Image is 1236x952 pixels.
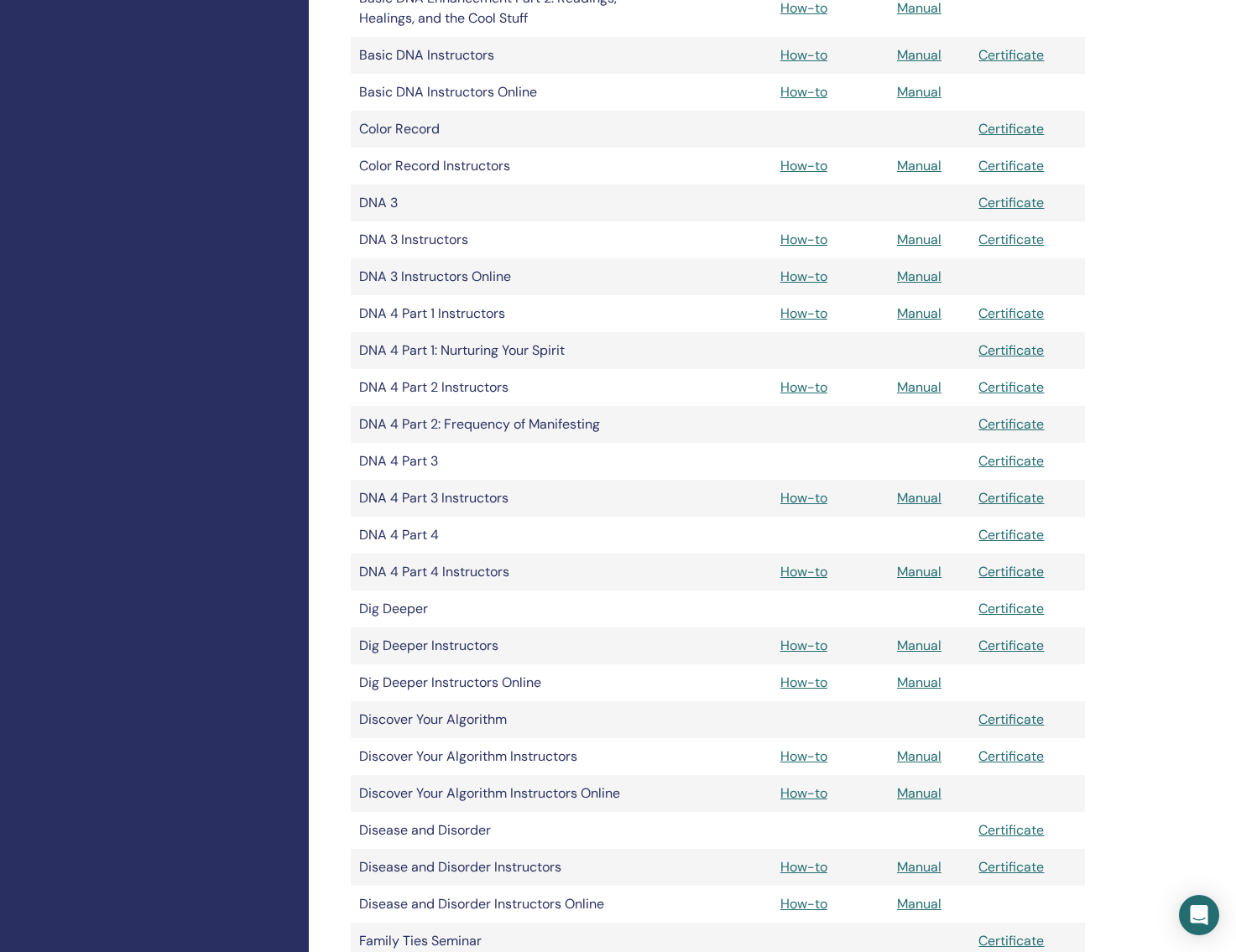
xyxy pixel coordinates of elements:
a: How-to [780,83,827,101]
td: Color Record [351,111,653,148]
td: Basic DNA Instructors Online [351,74,653,111]
td: Dig Deeper Instructors Online [351,664,653,701]
td: Discover Your Algorithm Instructors [351,738,653,775]
a: How-to [780,157,827,174]
td: DNA 4 Part 1 Instructors [351,295,653,332]
a: Manual [897,747,941,765]
a: Certificate [978,46,1044,64]
td: DNA 4 Part 3 [351,443,653,480]
a: How-to [780,304,827,322]
a: How-to [780,268,827,285]
td: Color Record Instructors [351,148,653,185]
a: Manual [897,784,941,802]
a: How-to [780,231,827,248]
a: Manual [897,268,941,285]
a: Certificate [978,710,1044,728]
a: Manual [897,637,941,654]
a: Manual [897,83,941,101]
td: DNA 4 Part 2 Instructors [351,369,653,406]
a: Certificate [978,526,1044,544]
td: DNA 3 Instructors Online [351,258,653,295]
a: Certificate [978,341,1044,359]
a: How-to [780,563,827,580]
a: How-to [780,489,827,507]
td: Discover Your Algorithm [351,701,653,738]
a: Certificate [978,821,1044,839]
a: How-to [780,784,827,802]
a: Certificate [978,378,1044,396]
a: Certificate [978,452,1044,470]
a: How-to [780,637,827,654]
a: How-to [780,46,827,64]
a: Certificate [978,600,1044,617]
td: Dig Deeper [351,590,653,627]
a: How-to [780,858,827,876]
td: Disease and Disorder Instructors [351,849,653,886]
a: How-to [780,895,827,913]
a: Certificate [978,304,1044,322]
a: How-to [780,378,827,396]
a: Certificate [978,637,1044,654]
a: Certificate [978,415,1044,433]
a: Certificate [978,747,1044,765]
a: Manual [897,46,941,64]
td: Discover Your Algorithm Instructors Online [351,775,653,812]
td: DNA 4 Part 4 [351,517,653,554]
a: Manual [897,489,941,507]
td: Dig Deeper Instructors [351,627,653,664]
td: DNA 4 Part 2: Frequency of Manifesting [351,406,653,443]
a: Certificate [978,489,1044,507]
td: DNA 4 Part 1: Nurturing Your Spirit [351,332,653,369]
div: Open Intercom Messenger [1179,895,1219,935]
a: Certificate [978,194,1044,211]
td: DNA 4 Part 4 Instructors [351,554,653,590]
a: Manual [897,378,941,396]
td: Disease and Disorder Instructors Online [351,886,653,923]
a: Certificate [978,563,1044,580]
a: How-to [780,747,827,765]
a: Certificate [978,932,1044,949]
a: Manual [897,563,941,580]
a: Certificate [978,120,1044,138]
a: Manual [897,858,941,876]
td: Disease and Disorder [351,812,653,849]
td: DNA 3 [351,185,653,221]
a: Manual [897,157,941,174]
a: Manual [897,674,941,691]
a: Certificate [978,858,1044,876]
a: Certificate [978,231,1044,248]
a: Certificate [978,157,1044,174]
td: DNA 3 Instructors [351,221,653,258]
a: How-to [780,674,827,691]
a: Manual [897,304,941,322]
td: DNA 4 Part 3 Instructors [351,480,653,517]
a: Manual [897,895,941,913]
a: Manual [897,231,941,248]
td: Basic DNA Instructors [351,37,653,74]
